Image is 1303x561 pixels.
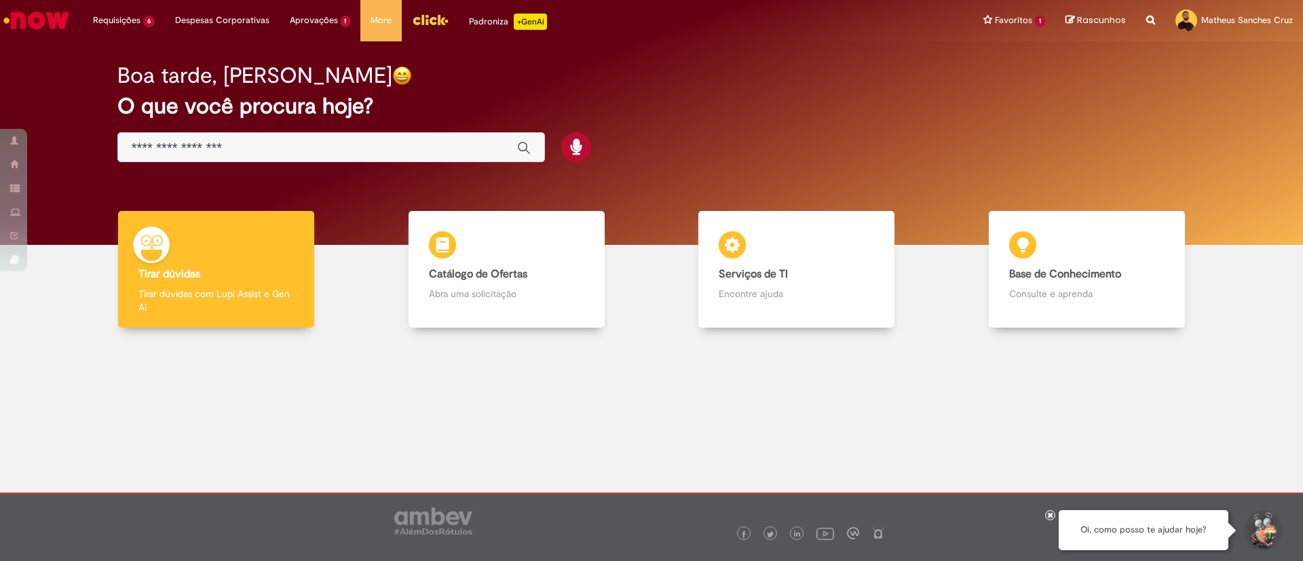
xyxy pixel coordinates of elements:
[138,287,294,314] p: Tirar dúvidas com Lupi Assist e Gen Ai
[1201,14,1293,26] span: Matheus Sanches Cruz
[942,211,1232,328] a: Base de Conhecimento Consulte e aprenda
[1035,16,1045,27] span: 1
[362,211,652,328] a: Catálogo de Ofertas Abra uma solicitação
[1059,510,1228,550] div: Oi, como posso te ajudar hoje?
[138,267,200,281] b: Tirar dúvidas
[371,14,392,27] span: More
[740,531,747,538] img: logo_footer_facebook.png
[175,14,269,27] span: Despesas Corporativas
[767,531,774,538] img: logo_footer_twitter.png
[1,7,71,34] img: ServiceNow
[469,14,547,30] div: Padroniza
[429,287,584,301] p: Abra uma solicitação
[847,527,859,539] img: logo_footer_workplace.png
[719,287,874,301] p: Encontre ajuda
[71,211,362,328] a: Tirar dúvidas Tirar dúvidas com Lupi Assist e Gen Ai
[143,16,155,27] span: 6
[392,66,412,85] img: happy-face.png
[429,267,527,281] b: Catálogo de Ofertas
[1242,510,1283,551] button: Iniciar Conversa de Suporte
[651,211,942,328] a: Serviços de TI Encontre ajuda
[872,527,884,539] img: logo_footer_naosei.png
[719,267,788,281] b: Serviços de TI
[290,14,338,27] span: Aprovações
[816,524,834,542] img: logo_footer_youtube.png
[341,16,351,27] span: 1
[117,64,392,88] h2: Boa tarde, [PERSON_NAME]
[794,530,801,539] img: logo_footer_linkedin.png
[995,14,1032,27] span: Favoritos
[412,9,449,30] img: click_logo_yellow_360x200.png
[394,507,472,535] img: logo_footer_ambev_rotulo_gray.png
[1009,287,1165,301] p: Consulte e aprenda
[1077,14,1126,26] span: Rascunhos
[1065,14,1126,27] a: Rascunhos
[93,14,140,27] span: Requisições
[117,94,1186,118] h2: O que você procura hoje?
[514,14,547,30] p: +GenAi
[1009,267,1121,281] b: Base de Conhecimento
